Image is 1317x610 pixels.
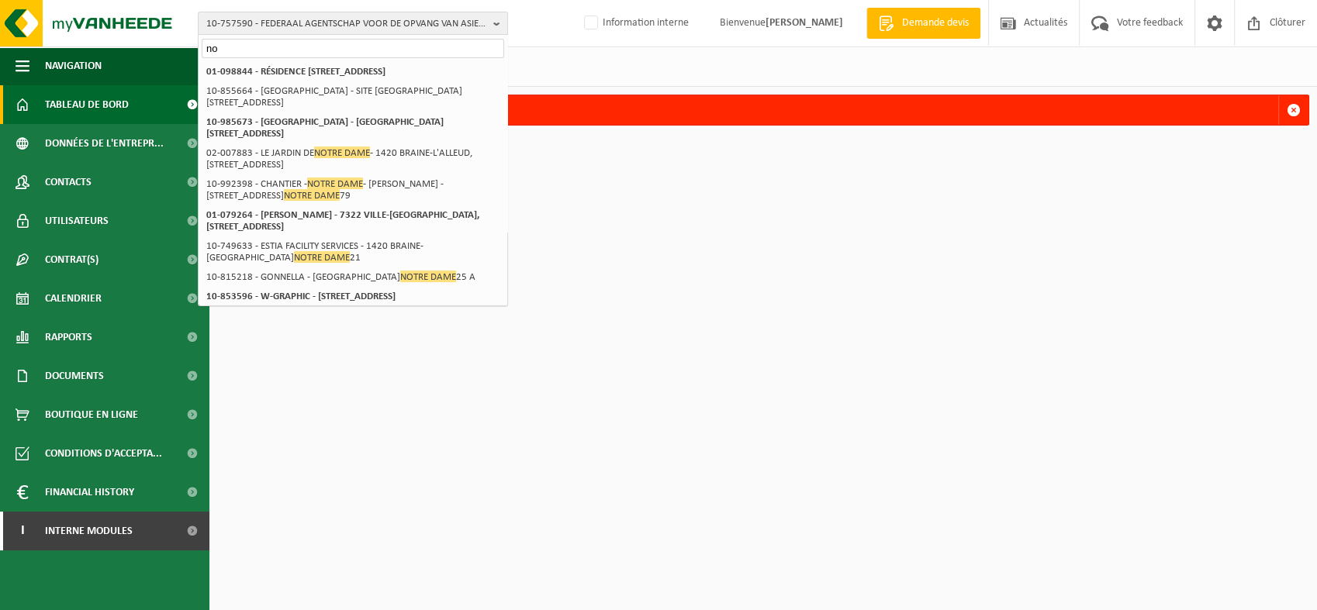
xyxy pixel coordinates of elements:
[206,117,444,139] strong: 10-985673 - [GEOGRAPHIC_DATA] - [GEOGRAPHIC_DATA][STREET_ADDRESS]
[206,12,487,36] span: 10-757590 - FEDERAAL AGENTSCHAP VOOR DE OPVANG VAN ASIELZOEKERS (FEDASIL) - [STREET_ADDRESS]
[16,512,29,550] span: I
[400,271,456,282] span: NOTRE DAME
[45,434,162,473] span: Conditions d'accepta...
[45,473,134,512] span: Financial History
[45,357,104,395] span: Documents
[581,12,689,35] label: Information interne
[45,124,164,163] span: Données de l'entrepr...
[202,174,504,205] li: 10-992398 - CHANTIER - - [PERSON_NAME] - [STREET_ADDRESS] 79
[45,202,109,240] span: Utilisateurs
[202,81,504,112] li: 10-855664 - [GEOGRAPHIC_DATA] - SITE [GEOGRAPHIC_DATA][STREET_ADDRESS]
[45,512,133,550] span: Interne modules
[45,47,102,85] span: Navigation
[294,251,350,263] span: NOTRE DAME
[202,267,504,287] li: 10-815218 - GONNELLA - [GEOGRAPHIC_DATA] 25 A
[198,12,508,35] button: 10-757590 - FEDERAAL AGENTSCHAP VOOR DE OPVANG VAN ASIELZOEKERS (FEDASIL) - [STREET_ADDRESS]
[284,189,340,201] span: NOTRE DAME
[766,17,843,29] strong: [PERSON_NAME]
[202,236,504,267] li: 10-749633 - ESTIA FACILITY SERVICES - 1420 BRAINE-[GEOGRAPHIC_DATA] 21
[898,16,973,31] span: Demande devis
[45,163,92,202] span: Contacts
[307,177,363,189] span: NOTRE DAME
[246,95,1278,125] div: Deze party bestaat niet
[206,67,385,77] strong: 01-098844 - RÉSIDENCE [STREET_ADDRESS]
[206,291,396,302] strong: 10-853596 - W-GRAPHIC - [STREET_ADDRESS]
[206,210,479,232] strong: 01-079264 - [PERSON_NAME] - 7322 VILLE-[GEOGRAPHIC_DATA], [STREET_ADDRESS]
[314,146,370,158] span: NOTRE DAME
[45,395,138,434] span: Boutique en ligne
[202,39,504,58] input: Chercher des succursales liées
[45,279,102,318] span: Calendrier
[45,318,92,357] span: Rapports
[866,8,980,39] a: Demande devis
[45,240,99,279] span: Contrat(s)
[202,143,504,174] li: 02-007883 - LE JARDIN DE - 1420 BRAINE-L'ALLEUD, [STREET_ADDRESS]
[45,85,129,124] span: Tableau de bord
